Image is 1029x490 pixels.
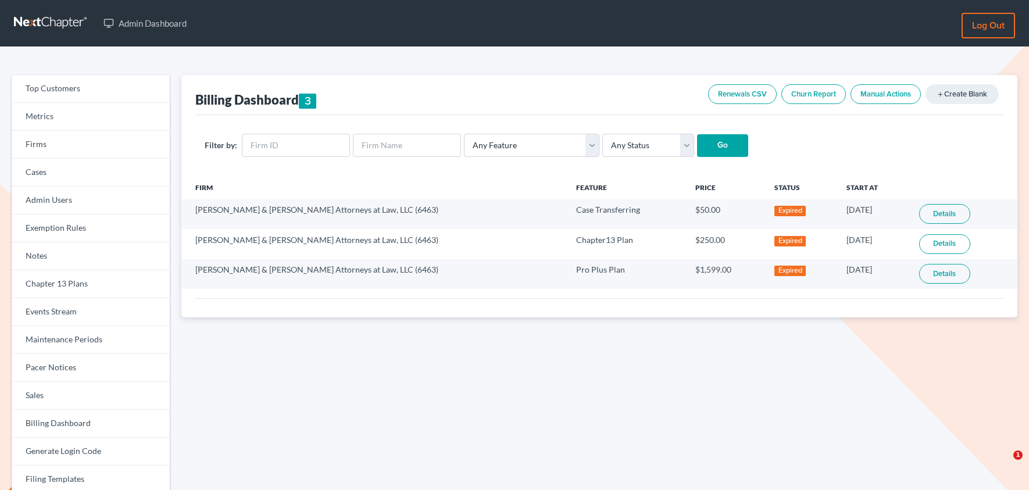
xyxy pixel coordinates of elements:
a: Exemption Rules [12,214,170,242]
a: Events Stream [12,298,170,326]
td: Case Transferring [567,199,687,229]
td: [PERSON_NAME] & [PERSON_NAME] Attorneys at Law, LLC (6463) [181,199,567,229]
a: Admin Dashboard [98,13,192,34]
td: [DATE] [837,199,909,229]
a: Renewals CSV [708,84,777,104]
th: Firm [181,176,567,199]
a: Billing Dashboard [12,410,170,438]
a: Chapter 13 Plans [12,270,170,298]
a: Admin Users [12,187,170,214]
th: Start At [837,176,909,199]
input: Go [697,134,748,158]
td: $1,599.00 [686,259,765,289]
a: Top Customers [12,75,170,103]
a: Generate Login Code [12,438,170,466]
i: add [937,91,944,98]
a: Cases [12,159,170,187]
td: Pro Plus Plan [567,259,687,289]
a: Pacer Notices [12,354,170,382]
td: $250.00 [686,229,765,259]
a: Details [919,264,970,284]
a: addCreate Blank [926,84,999,104]
a: Churn Report [781,84,846,104]
label: Filter by: [205,139,237,151]
iframe: Intercom live chat [989,450,1017,478]
a: Log out [962,13,1015,38]
a: Manual Actions [851,84,921,104]
th: Feature [567,176,687,199]
td: $50.00 [686,199,765,229]
th: Price [686,176,765,199]
input: Firm ID [242,134,350,157]
div: Expired [774,236,806,246]
a: Details [919,204,970,224]
span: 1 [1013,450,1023,460]
div: Expired [774,206,806,216]
th: Status [765,176,837,199]
a: Details [919,234,970,254]
a: Notes [12,242,170,270]
div: 3 [299,94,317,109]
td: [PERSON_NAME] & [PERSON_NAME] Attorneys at Law, LLC (6463) [181,259,567,289]
a: Sales [12,382,170,410]
div: Billing Dashboard [195,91,317,109]
input: Firm Name [353,134,461,157]
a: Maintenance Periods [12,326,170,354]
a: Metrics [12,103,170,131]
a: Firms [12,131,170,159]
td: [DATE] [837,259,909,289]
div: Expired [774,266,806,276]
td: [PERSON_NAME] & [PERSON_NAME] Attorneys at Law, LLC (6463) [181,229,567,259]
td: Chapter13 Plan [567,229,687,259]
td: [DATE] [837,229,909,259]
